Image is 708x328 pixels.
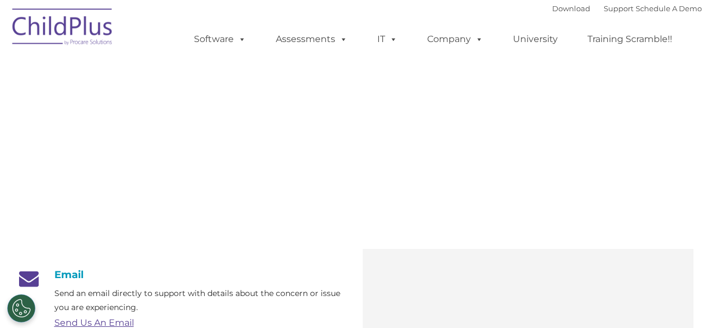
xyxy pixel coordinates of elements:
[552,4,702,13] font: |
[502,28,569,50] a: University
[7,1,119,57] img: ChildPlus by Procare Solutions
[183,28,257,50] a: Software
[7,294,35,322] button: Cookies Settings
[54,317,134,328] a: Send Us An Email
[15,269,346,281] h4: Email
[416,28,494,50] a: Company
[265,28,359,50] a: Assessments
[636,4,702,13] a: Schedule A Demo
[54,287,346,315] p: Send an email directly to support with details about the concern or issue you are experiencing.
[576,28,683,50] a: Training Scramble!!
[604,4,633,13] a: Support
[366,28,409,50] a: IT
[552,4,590,13] a: Download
